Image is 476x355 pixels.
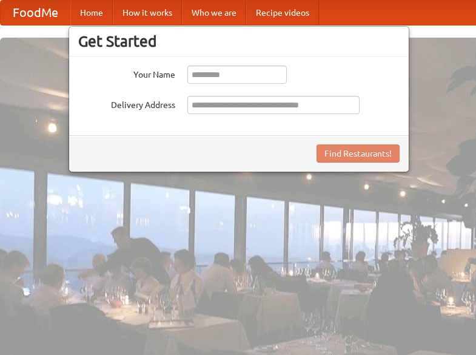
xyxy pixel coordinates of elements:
[1,1,70,25] a: FoodMe
[246,1,319,25] a: Recipe videos
[182,1,246,25] a: Who we are
[317,144,400,163] button: Find Restaurants!
[78,96,175,111] label: Delivery Address
[70,1,113,25] a: Home
[78,32,400,50] h3: Get Started
[113,1,182,25] a: How it works
[78,66,175,81] label: Your Name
